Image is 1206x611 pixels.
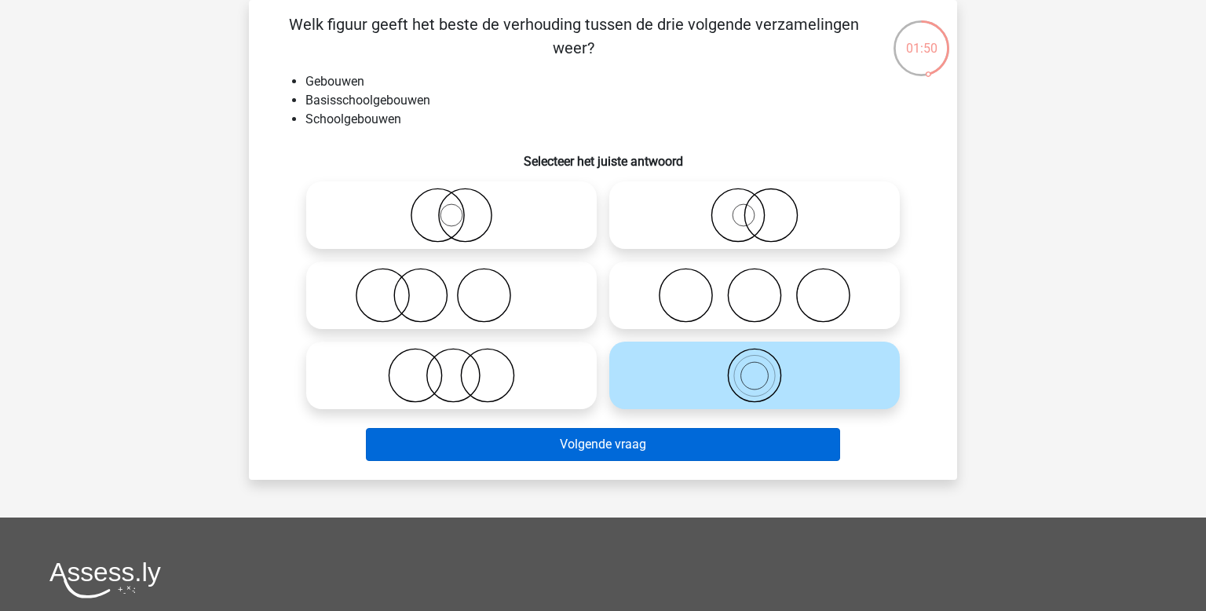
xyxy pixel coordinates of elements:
p: Welk figuur geeft het beste de verhouding tussen de drie volgende verzamelingen weer? [274,13,873,60]
li: Gebouwen [305,72,932,91]
li: Basisschoolgebouwen [305,91,932,110]
div: 01:50 [892,19,951,58]
h6: Selecteer het juiste antwoord [274,141,932,169]
li: Schoolgebouwen [305,110,932,129]
button: Volgende vraag [366,428,841,461]
img: Assessly logo [49,562,161,598]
